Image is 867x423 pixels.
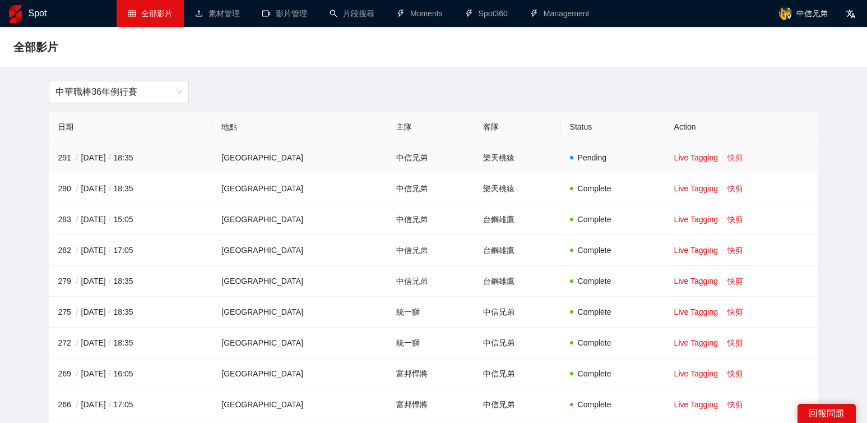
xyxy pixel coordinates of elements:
[387,112,474,142] th: 主隊
[397,9,443,18] a: thunderboltMoments
[212,328,387,358] td: [GEOGRAPHIC_DATA]
[106,184,114,193] span: /
[578,246,611,255] span: Complete
[55,81,182,103] span: 中華職棒36年例行賽
[73,400,81,409] span: /
[387,204,474,235] td: 中信兄弟
[474,297,561,328] td: 中信兄弟
[73,277,81,286] span: /
[106,246,114,255] span: /
[49,204,212,235] td: 283 [DATE] 15:05
[49,142,212,173] td: 291 [DATE] 18:35
[474,389,561,420] td: 中信兄弟
[212,173,387,204] td: [GEOGRAPHIC_DATA]
[474,358,561,389] td: 中信兄弟
[106,307,114,316] span: /
[212,266,387,297] td: [GEOGRAPHIC_DATA]
[262,9,307,18] a: video-camera影片管理
[674,215,718,224] a: Live Tagging
[387,173,474,204] td: 中信兄弟
[474,173,561,204] td: 樂天桃猿
[578,184,611,193] span: Complete
[798,404,856,423] div: 回報問題
[387,297,474,328] td: 統一獅
[561,112,665,142] th: Status
[387,389,474,420] td: 富邦悍將
[727,400,743,409] a: 快剪
[212,389,387,420] td: [GEOGRAPHIC_DATA]
[106,400,114,409] span: /
[73,338,81,347] span: /
[578,215,611,224] span: Complete
[474,328,561,358] td: 中信兄弟
[73,153,81,162] span: /
[474,266,561,297] td: 台鋼雄鷹
[212,112,387,142] th: 地點
[778,7,792,20] img: avatar
[578,153,606,162] span: Pending
[727,184,743,193] a: 快剪
[49,235,212,266] td: 282 [DATE] 17:05
[727,369,743,378] a: 快剪
[674,153,718,162] a: Live Tagging
[212,297,387,328] td: [GEOGRAPHIC_DATA]
[674,369,718,378] a: Live Tagging
[578,307,611,316] span: Complete
[212,235,387,266] td: [GEOGRAPHIC_DATA]
[665,112,818,142] th: Action
[474,204,561,235] td: 台鋼雄鷹
[474,142,561,173] td: 樂天桃猿
[49,266,212,297] td: 279 [DATE] 18:35
[73,184,81,193] span: /
[465,9,508,18] a: thunderboltSpot360
[674,400,718,409] a: Live Tagging
[73,246,81,255] span: /
[674,246,718,255] a: Live Tagging
[578,369,611,378] span: Complete
[674,338,718,347] a: Live Tagging
[141,9,173,18] span: 全部影片
[195,9,240,18] a: upload素材管理
[13,38,58,56] span: 全部影片
[727,153,743,162] a: 快剪
[530,9,590,18] a: thunderboltManagement
[474,112,561,142] th: 客隊
[212,358,387,389] td: [GEOGRAPHIC_DATA]
[727,307,743,316] a: 快剪
[128,10,136,17] span: table
[674,307,718,316] a: Live Tagging
[73,307,81,316] span: /
[73,215,81,224] span: /
[387,235,474,266] td: 中信兄弟
[387,266,474,297] td: 中信兄弟
[49,173,212,204] td: 290 [DATE] 18:35
[73,369,81,378] span: /
[49,358,212,389] td: 269 [DATE] 16:05
[674,184,718,193] a: Live Tagging
[727,338,743,347] a: 快剪
[106,338,114,347] span: /
[387,328,474,358] td: 統一獅
[49,389,212,420] td: 266 [DATE] 17:05
[49,297,212,328] td: 275 [DATE] 18:35
[727,246,743,255] a: 快剪
[106,153,114,162] span: /
[49,112,212,142] th: 日期
[212,142,387,173] td: [GEOGRAPHIC_DATA]
[330,9,374,18] a: search片段搜尋
[106,215,114,224] span: /
[727,277,743,286] a: 快剪
[674,277,718,286] a: Live Tagging
[212,204,387,235] td: [GEOGRAPHIC_DATA]
[727,215,743,224] a: 快剪
[578,277,611,286] span: Complete
[106,369,114,378] span: /
[387,358,474,389] td: 富邦悍將
[49,328,212,358] td: 272 [DATE] 18:35
[106,277,114,286] span: /
[9,5,22,23] img: logo
[387,142,474,173] td: 中信兄弟
[578,400,611,409] span: Complete
[578,338,611,347] span: Complete
[474,235,561,266] td: 台鋼雄鷹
